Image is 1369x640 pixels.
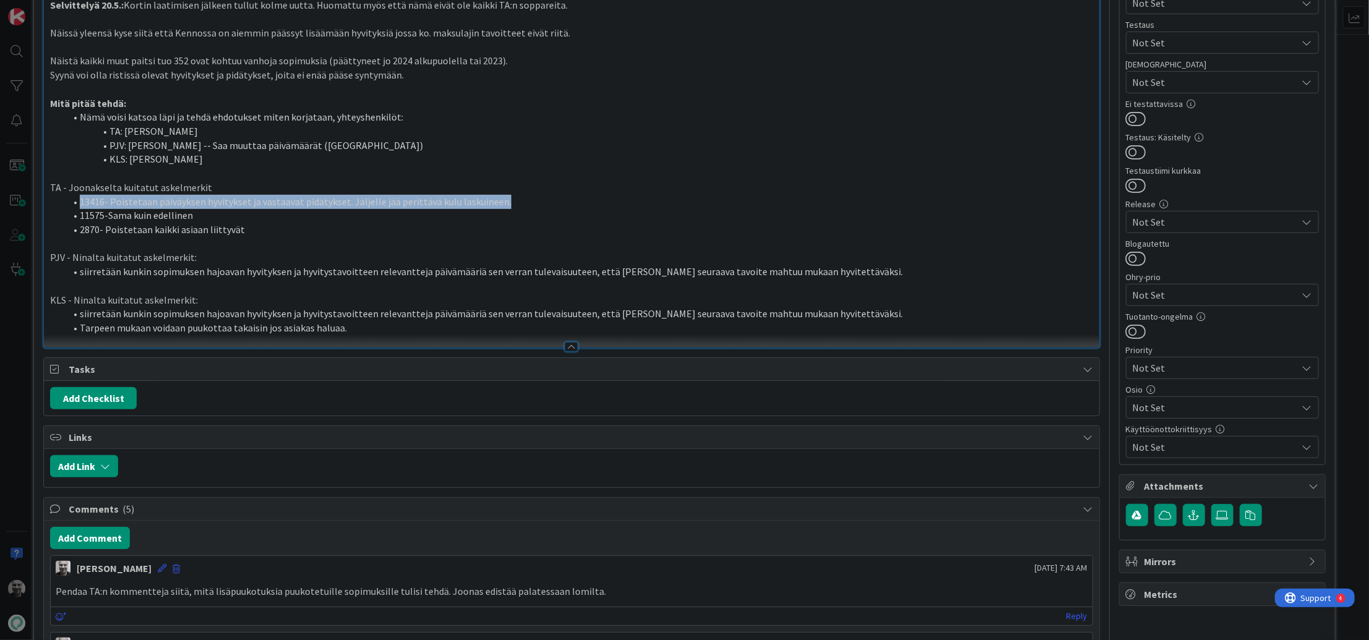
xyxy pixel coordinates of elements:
a: Reply [1067,608,1088,624]
div: Osio [1126,385,1319,394]
li: siirretään kunkin sopimuksen hajoavan hyvityksen ja hyvitystavoitteen relevantteja päivämääriä se... [65,307,1093,321]
span: Not Set [1133,286,1291,304]
div: Release [1126,200,1319,208]
span: Links [69,430,1077,445]
span: Not Set [1133,359,1291,377]
li: Nämä voisi katsoa läpi ja tehdä ehdotukset miten korjataan, yhteyshenkilöt: [65,110,1093,124]
span: Attachments [1145,479,1303,493]
p: KLS - Ninalta kuitatut askelmerkit: [50,293,1093,307]
button: Add Link [50,455,118,477]
li: 11575-Sama kuin edellinen [65,208,1093,223]
p: Pendaa TA:n kommentteja siitä, mitä lisäpuukotuksia puukotetuille sopimuksille tulisi tehdä. Joon... [56,584,1087,599]
div: [PERSON_NAME] [77,561,151,576]
span: [DATE] 7:43 AM [1035,561,1088,574]
div: Testaus [1126,20,1319,29]
span: ( 5 ) [122,503,134,515]
span: Not Set [1133,440,1297,454]
div: Käyttöönottokriittisyys [1126,425,1319,433]
li: KLS: [PERSON_NAME] [65,152,1093,166]
p: Näistä kaikki muut paitsi tuo 352 ovat kohtuu vanhoja sopimuksia (päättyneet jo 2024 alkupuolella... [50,54,1093,68]
span: Not Set [1133,35,1297,50]
div: Testaustiimi kurkkaa [1126,166,1319,175]
p: PJV - Ninalta kuitatut askelmerkit: [50,250,1093,265]
span: Not Set [1133,215,1297,229]
p: TA - Joonakselta kuitatut askelmerkit [50,181,1093,195]
img: JH [56,561,70,576]
button: Add Comment [50,527,130,549]
span: Comments [69,501,1077,516]
span: Mirrors [1145,554,1303,569]
span: Metrics [1145,587,1303,602]
div: [DEMOGRAPHIC_DATA] [1126,60,1319,69]
div: Blogautettu [1126,239,1319,248]
span: Not Set [1133,400,1297,415]
div: Priority [1126,346,1319,354]
li: 2870- Poistetaan kaikki asiaan liittyvät [65,223,1093,237]
li: 13416- Poistetaan päiväyksen hyvitykset ja vastaavat pidätykset. Jäljelle jää perittävä kulu lask... [65,195,1093,209]
span: Not Set [1133,75,1297,90]
span: Support [26,2,56,17]
div: 4 [64,5,67,15]
p: Näissä yleensä kyse siitä että Kennossa on aiemmin päässyt lisäämään hyvityksiä jossa ko. maksula... [50,26,1093,40]
div: Ohry-prio [1126,273,1319,281]
span: Tasks [69,362,1077,377]
div: Ei testattavissa [1126,100,1319,108]
div: Testaus: Käsitelty [1126,133,1319,142]
strong: Mitä pitää tehdä: [50,97,126,109]
li: PJV: [PERSON_NAME] -- Saa muuttaa päivämäärät ([GEOGRAPHIC_DATA]) [65,139,1093,153]
li: Tarpeen mukaan voidaan puukottaa takaisin jos asiakas haluaa. [65,321,1093,335]
li: siirretään kunkin sopimuksen hajoavan hyvityksen ja hyvitystavoitteen relevantteja päivämääriä se... [65,265,1093,279]
button: Add Checklist [50,387,137,409]
p: Syynä voi olla ristissä olevat hyvitykset ja pidätykset, joita ei enää pääse syntymään. [50,68,1093,82]
div: Tuotanto-ongelma [1126,312,1319,321]
li: TA: [PERSON_NAME] [65,124,1093,139]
